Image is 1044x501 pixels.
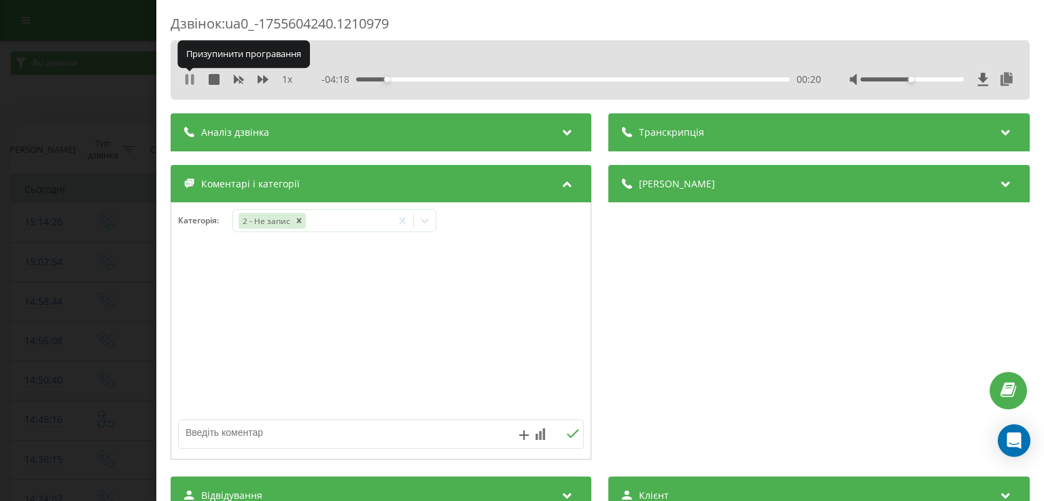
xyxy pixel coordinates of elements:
[640,126,705,139] span: Транскрипція
[201,177,300,191] span: Коментарі і категорії
[909,77,914,82] div: Accessibility label
[178,216,232,225] h4: Категорія :
[797,73,821,86] span: 00:20
[282,73,292,86] span: 1 x
[998,424,1030,457] div: Open Intercom Messenger
[171,14,1030,41] div: Дзвінок : ua0_-1755604240.1210979
[239,213,292,229] div: 2 - Не запис
[640,177,716,191] span: [PERSON_NAME]
[201,126,269,139] span: Аналіз дзвінка
[177,41,310,68] div: Призупинити програвання
[292,213,306,229] div: Remove 2 - Не запис
[322,73,357,86] span: - 04:18
[385,77,390,82] div: Accessibility label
